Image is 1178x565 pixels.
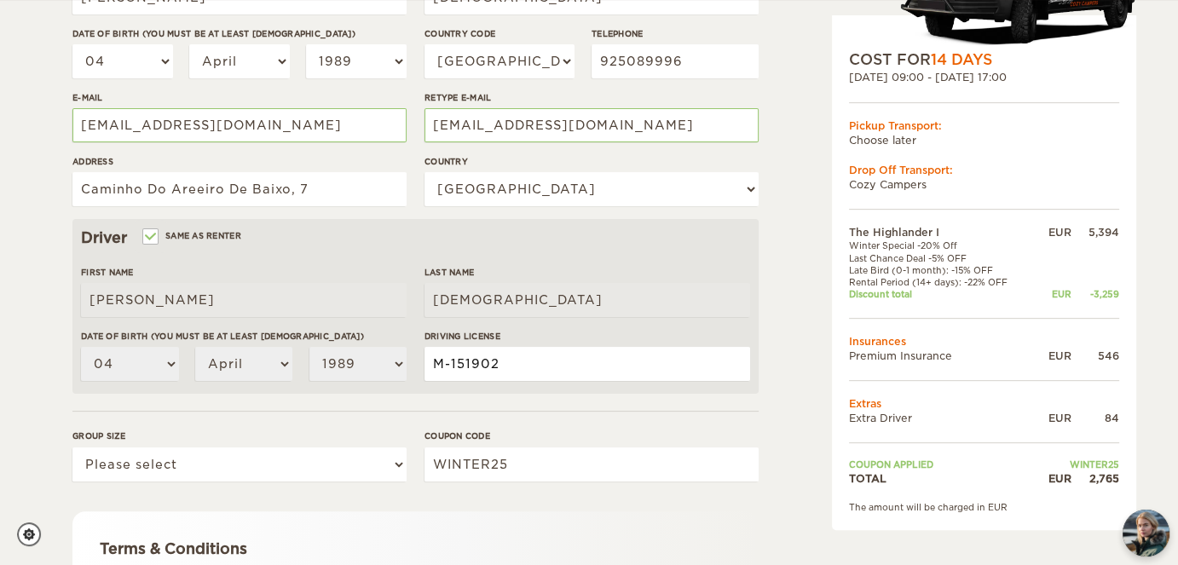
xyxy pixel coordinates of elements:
[72,27,407,40] label: Date of birth (You must be at least [DEMOGRAPHIC_DATA])
[849,118,1119,133] div: Pickup Transport:
[849,288,1036,300] td: Discount total
[849,501,1119,513] div: The amount will be charged in EUR
[72,108,407,142] input: e.g. example@example.com
[1036,225,1071,239] div: EUR
[424,347,750,381] input: e.g. 14789654B
[1071,288,1119,300] div: -3,259
[592,27,759,40] label: Telephone
[81,283,407,317] input: e.g. William
[849,225,1036,239] td: The Highlander I
[849,264,1036,276] td: Late Bird (0-1 month): -15% OFF
[424,27,575,40] label: Country Code
[849,133,1119,147] td: Choose later
[849,70,1119,84] div: [DATE] 09:00 - [DATE] 17:00
[1071,225,1119,239] div: 5,394
[81,228,750,248] div: Driver
[849,177,1119,192] td: Cozy Campers
[17,522,52,546] a: Cookie settings
[81,330,407,343] label: Date of birth (You must be at least [DEMOGRAPHIC_DATA])
[849,411,1036,425] td: Extra Driver
[144,228,241,244] label: Same as renter
[849,334,1119,349] td: Insurances
[1123,510,1169,556] img: Freyja at Cozy Campers
[81,266,407,279] label: First Name
[849,349,1036,363] td: Premium Insurance
[72,430,407,442] label: Group size
[424,155,759,168] label: Country
[424,283,750,317] input: e.g. Smith
[1071,349,1119,363] div: 546
[1036,288,1071,300] div: EUR
[592,44,759,78] input: e.g. 1 234 567 890
[144,233,155,244] input: Same as renter
[931,51,992,68] span: 14 Days
[1036,471,1071,486] div: EUR
[72,155,407,168] label: Address
[1123,510,1169,556] button: chat-button
[849,396,1119,411] td: Extras
[424,430,759,442] label: Coupon code
[1036,349,1071,363] div: EUR
[72,91,407,104] label: E-mail
[1071,411,1119,425] div: 84
[72,172,407,206] input: e.g. Street, City, Zip Code
[1071,471,1119,486] div: 2,765
[424,330,750,343] label: Driving License
[849,163,1119,177] div: Drop Off Transport:
[100,539,731,559] div: Terms & Conditions
[849,458,1036,470] td: Coupon applied
[1036,458,1119,470] td: WINTER25
[424,266,750,279] label: Last Name
[849,252,1036,264] td: Last Chance Deal -5% OFF
[424,108,759,142] input: e.g. example@example.com
[849,471,1036,486] td: TOTAL
[849,239,1036,251] td: Winter Special -20% Off
[1036,411,1071,425] div: EUR
[424,91,759,104] label: Retype E-mail
[849,49,1119,70] div: COST FOR
[849,276,1036,288] td: Rental Period (14+ days): -22% OFF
